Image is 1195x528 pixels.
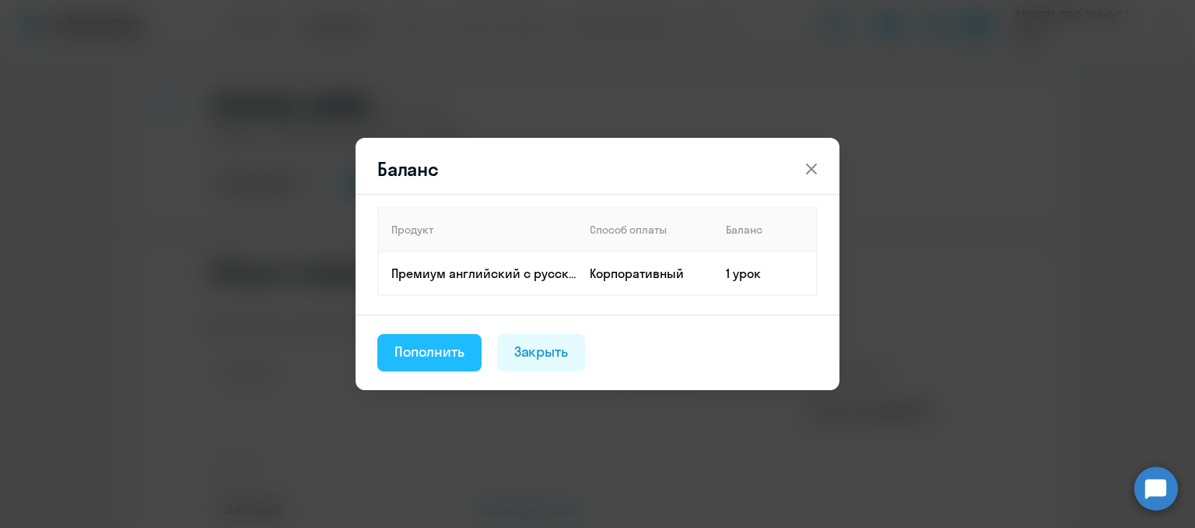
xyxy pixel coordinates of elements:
td: 1 урок [713,252,817,295]
button: Пополнить [377,334,482,371]
button: Закрыть [497,334,586,371]
th: Способ оплаты [577,208,713,252]
td: Корпоративный [577,252,713,295]
th: Продукт [378,208,577,252]
header: Баланс [356,157,839,181]
p: Премиум английский с русскоговорящим преподавателем [391,265,576,282]
div: Пополнить [394,342,464,362]
div: Закрыть [514,342,569,362]
th: Баланс [713,208,817,252]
